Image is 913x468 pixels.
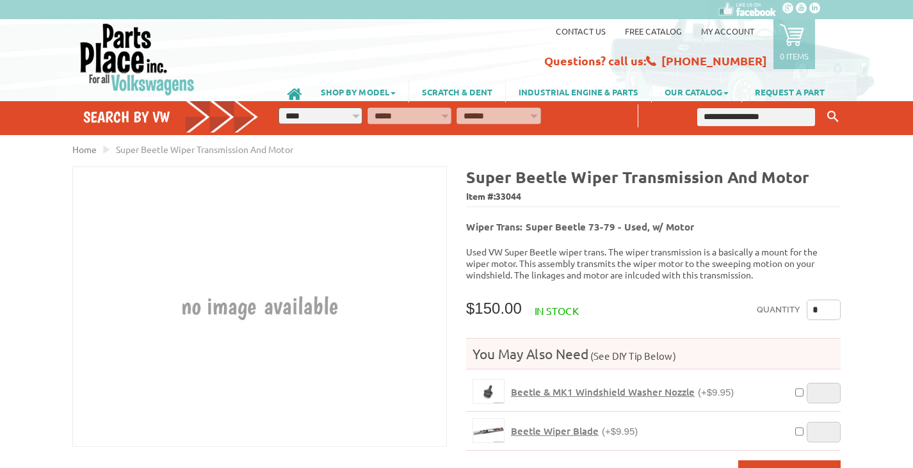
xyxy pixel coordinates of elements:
a: Beetle Wiper Blade [473,418,505,443]
a: Free Catalog [625,26,682,36]
a: OUR CATALOG [652,81,741,102]
a: INDUSTRIAL ENGINE & PARTS [506,81,651,102]
span: Item #: [466,188,841,206]
span: $150.00 [466,300,522,317]
img: Super Beetle Wiper Transmission And Motor [120,167,400,446]
span: (See DIY Tip Below) [588,350,676,362]
a: Beetle & MK1 Windshield Washer Nozzle [473,379,505,404]
b: Wiper Trans: Super Beetle 73-79 - Used, w/ Motor [466,220,694,233]
a: Contact us [556,26,606,36]
p: 0 items [780,51,809,61]
a: Beetle & MK1 Windshield Washer Nozzle(+$9.95) [511,386,734,398]
span: (+$9.95) [698,387,734,398]
span: (+$9.95) [602,426,638,437]
a: My Account [701,26,754,36]
b: Super Beetle Wiper Transmission And Motor [466,166,809,187]
span: Beetle & MK1 Windshield Washer Nozzle [511,385,695,398]
span: In stock [535,304,579,317]
h4: Search by VW [83,108,259,126]
a: REQUEST A PART [742,81,837,102]
a: 0 items [773,19,815,69]
a: Beetle Wiper Blade(+$9.95) [511,425,638,437]
img: Parts Place Inc! [79,22,196,96]
button: Keyword Search [823,106,843,127]
p: Used VW Super Beetle wiper trans. The wiper transmission is a basically a mount for the wiper mot... [466,246,841,280]
img: Beetle Wiper Blade [473,419,504,442]
img: Beetle & MK1 Windshield Washer Nozzle [473,380,504,403]
h4: You May Also Need [466,345,841,362]
label: Quantity [757,300,800,320]
a: SHOP BY MODEL [308,81,408,102]
span: Super Beetle Wiper Transmission And Motor [116,143,293,155]
span: Beetle Wiper Blade [511,424,599,437]
a: Home [72,143,97,155]
span: 33044 [496,190,521,202]
a: SCRATCH & DENT [409,81,505,102]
